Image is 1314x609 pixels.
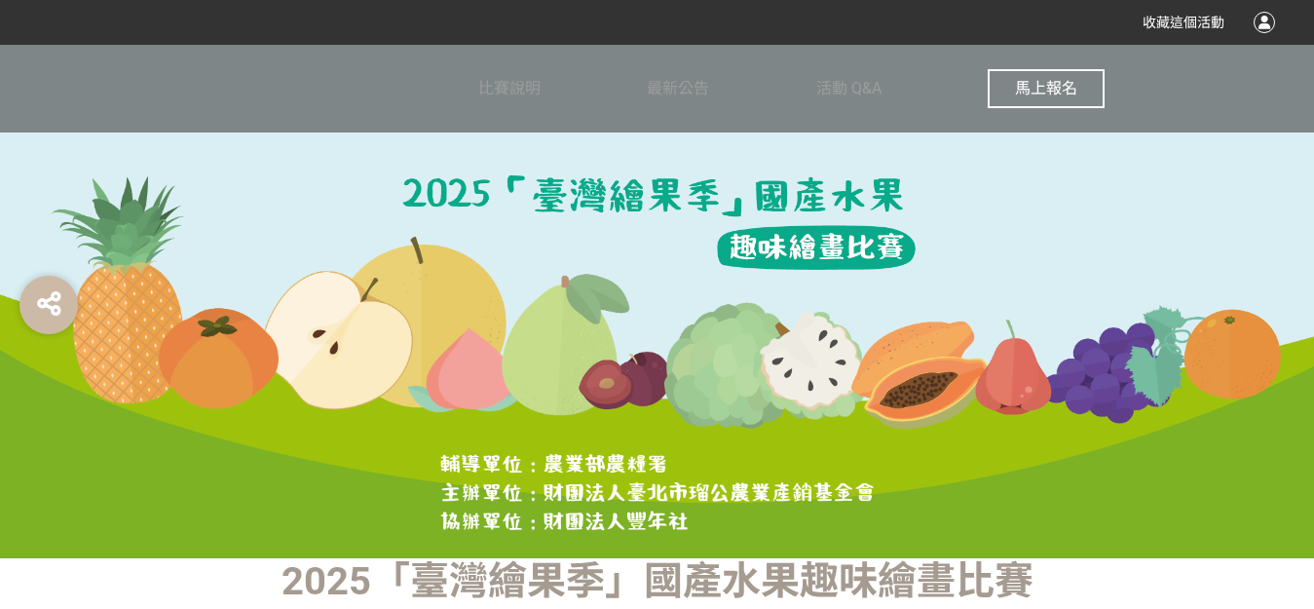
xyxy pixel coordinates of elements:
span: 最新公告 [647,79,709,97]
button: 馬上報名 [988,69,1105,108]
span: 收藏這個活動 [1143,15,1224,30]
span: 比賽說明 [478,79,541,97]
a: 比賽說明 [478,45,541,133]
a: 最新公告 [647,45,709,133]
img: 2025「臺灣繪果季」國產水果趣味繪畫比賽 [365,155,950,447]
h1: 2025「臺灣繪果季」國產水果趣味繪畫比賽 [170,558,1145,605]
span: 活動 Q&A [816,79,882,97]
a: 活動 Q&A [816,45,882,133]
span: 馬上報名 [1015,79,1077,97]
